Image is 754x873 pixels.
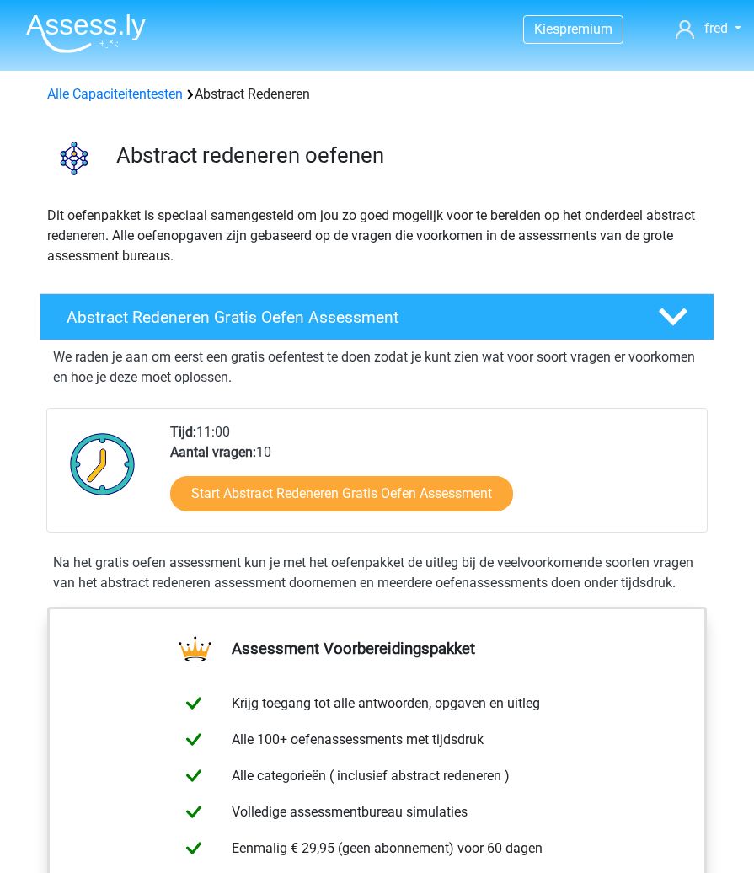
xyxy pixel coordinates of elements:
[67,308,634,327] h4: Abstract Redeneren Gratis Oefen Assessment
[53,347,701,388] p: We raden je aan om eerst een gratis oefentest te doen zodat je kunt zien wat voor soort vragen er...
[46,553,708,593] div: Na het gratis oefen assessment kun je met het oefenpakket de uitleg bij de veelvoorkomende soorte...
[158,422,706,532] div: 11:00 10
[40,84,714,104] div: Abstract Redeneren
[170,424,196,440] b: Tijd:
[33,293,721,340] a: Abstract Redeneren Gratis Oefen Assessment
[47,206,707,266] p: Dit oefenpakket is speciaal samengesteld om jou zo goed mogelijk voor te bereiden op het onderdee...
[26,13,146,53] img: Assessly
[704,20,728,36] span: fred
[559,21,612,37] span: premium
[47,86,183,102] a: Alle Capaciteitentesten
[61,422,145,506] img: Klok
[116,142,701,169] h3: Abstract redeneren oefenen
[170,476,513,511] a: Start Abstract Redeneren Gratis Oefen Assessment
[40,125,108,192] img: abstract redeneren
[524,18,623,40] a: Kiespremium
[676,19,741,39] a: fred
[534,21,559,37] span: Kies
[170,444,256,460] b: Aantal vragen:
